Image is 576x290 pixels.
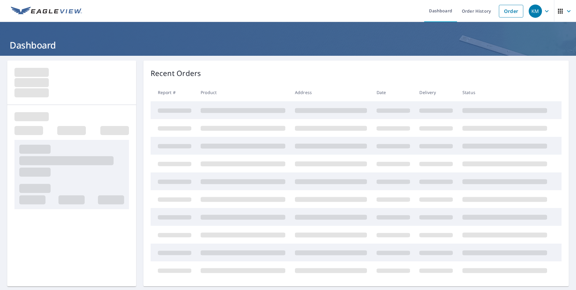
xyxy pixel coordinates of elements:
th: Delivery [415,84,458,101]
th: Product [196,84,290,101]
th: Status [458,84,552,101]
h1: Dashboard [7,39,569,51]
th: Address [290,84,372,101]
img: EV Logo [11,7,82,16]
p: Recent Orders [151,68,201,79]
th: Date [372,84,415,101]
div: KM [529,5,542,18]
a: Order [499,5,523,17]
th: Report # [151,84,196,101]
